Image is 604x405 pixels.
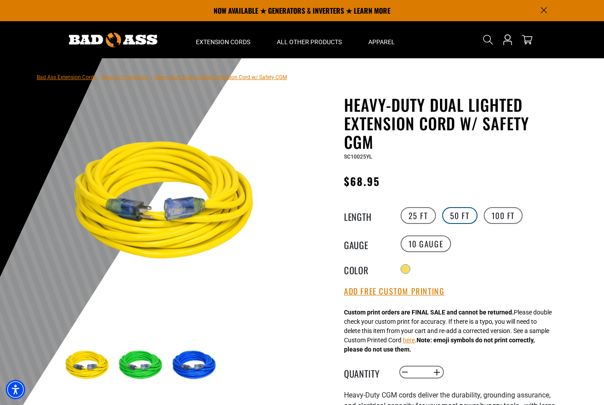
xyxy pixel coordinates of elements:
h1: Heavy-Duty Dual Lighted Extension Cord w/ Safety CGM [344,95,561,151]
a: Bad Ass Extension Cords [37,74,96,80]
legend: Color [344,263,388,275]
div: Please double check your custom print for accuracy. If there is a typo, you will need to delete t... [344,308,552,354]
button: here [403,336,415,345]
label: Quantity [344,367,388,378]
span: Extension Cords [196,38,250,46]
img: Bad Ass Extension Cords [69,33,157,47]
button: Add Free Custom Printing [344,287,444,296]
nav: breadcrumbs [37,72,287,82]
label: 25 FT [401,207,436,224]
span: Heavy-Duty Dual Lighted Extension Cord w/ Safety CGM [154,74,287,80]
span: SC10025YL [344,154,372,160]
summary: All Other Products [264,21,355,58]
span: › [98,74,100,80]
strong: Custom print orders are FINAL SALE and cannot be returned. [344,309,514,316]
img: green [116,340,168,391]
summary: Apparel [355,21,408,58]
summary: Extension Cords [183,21,264,58]
label: 10 Gauge [401,235,451,252]
a: Open this option [501,21,515,58]
legend: Length [344,210,388,221]
div: Accessibility Menu [6,380,25,399]
label: 100 FT [484,207,523,224]
span: Apparel [368,38,395,46]
img: yellow [63,97,276,310]
label: 50 FT [442,207,478,224]
legend: Gauge [344,238,388,250]
img: blue [170,340,221,391]
summary: Search [481,33,495,47]
img: yellow [63,340,114,391]
a: Return to Collection [102,74,149,80]
span: › [150,74,152,80]
a: cart [520,34,534,45]
strong: Note: emoji symbols do not print correctly, please do not use them. [344,337,535,353]
span: All Other Products [277,38,342,46]
span: $68.95 [344,173,380,189]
